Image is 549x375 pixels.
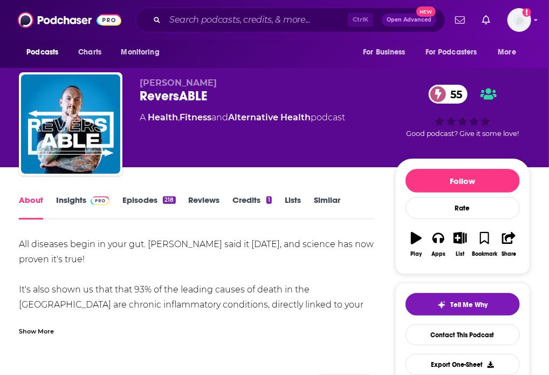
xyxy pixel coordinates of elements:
[180,112,211,122] a: Fitness
[18,10,121,30] img: Podchaser - Follow, Share and Rate Podcasts
[507,8,531,32] button: Show profile menu
[26,45,58,60] span: Podcasts
[411,251,422,257] div: Play
[140,111,345,124] div: A podcast
[19,195,43,220] a: About
[140,78,217,88] span: [PERSON_NAME]
[189,195,220,220] a: Reviews
[387,17,431,23] span: Open Advanced
[456,251,465,257] div: List
[355,42,419,63] button: open menu
[451,11,469,29] a: Show notifications dropdown
[431,251,445,257] div: Apps
[78,45,101,60] span: Charts
[382,13,436,26] button: Open AdvancedNew
[211,112,228,122] span: and
[163,196,175,204] div: 218
[498,45,517,60] span: More
[502,251,516,257] div: Share
[285,195,301,220] a: Lists
[406,293,520,316] button: tell me why sparkleTell Me Why
[363,45,406,60] span: For Business
[507,8,531,32] img: User Profile
[472,251,497,257] div: Bookmark
[491,42,530,63] button: open menu
[21,74,120,174] img: ReversABLE
[395,78,530,145] div: 55Good podcast? Give it some love!
[478,11,495,29] a: Show notifications dropdown
[416,6,436,17] span: New
[165,11,348,29] input: Search podcasts, credits, & more...
[121,45,159,60] span: Monitoring
[122,195,175,220] a: Episodes218
[348,13,373,27] span: Ctrl K
[406,324,520,345] a: Contact This Podcast
[450,301,488,309] span: Tell Me Why
[56,195,109,220] a: InsightsPodchaser Pro
[233,195,272,220] a: Credits1
[426,45,477,60] span: For Podcasters
[178,112,180,122] span: ,
[498,225,520,264] button: Share
[437,301,446,309] img: tell me why sparkle
[228,112,311,122] a: Alternative Health
[471,225,498,264] button: Bookmark
[440,85,468,104] span: 55
[428,225,450,264] button: Apps
[314,195,340,220] a: Similar
[406,354,520,375] button: Export One-Sheet
[406,129,519,138] span: Good podcast? Give it some love!
[429,85,468,104] a: 55
[507,8,531,32] span: Logged in as nicole.koremenos
[406,169,520,193] button: Follow
[406,225,428,264] button: Play
[91,196,109,205] img: Podchaser Pro
[113,42,173,63] button: open menu
[449,225,471,264] button: List
[406,197,520,219] div: Rate
[418,42,493,63] button: open menu
[135,8,445,32] div: Search podcasts, credits, & more...
[266,196,272,204] div: 1
[148,112,178,122] a: Health
[19,42,72,63] button: open menu
[71,42,108,63] a: Charts
[523,8,531,17] svg: Add a profile image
